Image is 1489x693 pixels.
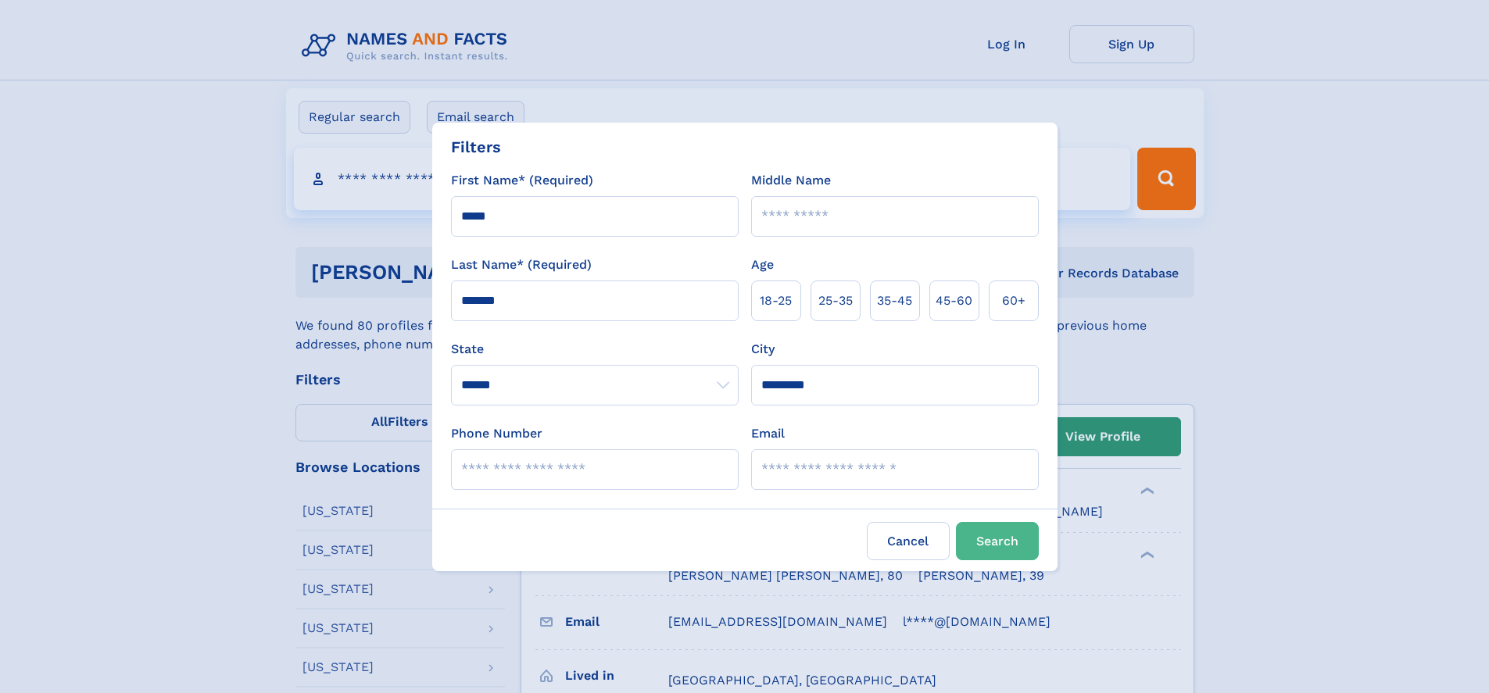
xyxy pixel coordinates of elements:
[867,522,950,560] label: Cancel
[751,424,785,443] label: Email
[451,255,592,274] label: Last Name* (Required)
[751,171,831,190] label: Middle Name
[877,291,912,310] span: 35‑45
[1002,291,1025,310] span: 60+
[818,291,853,310] span: 25‑35
[936,291,972,310] span: 45‑60
[760,291,792,310] span: 18‑25
[451,424,542,443] label: Phone Number
[451,340,739,359] label: State
[751,255,774,274] label: Age
[956,522,1039,560] button: Search
[451,171,593,190] label: First Name* (Required)
[751,340,775,359] label: City
[451,135,501,159] div: Filters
